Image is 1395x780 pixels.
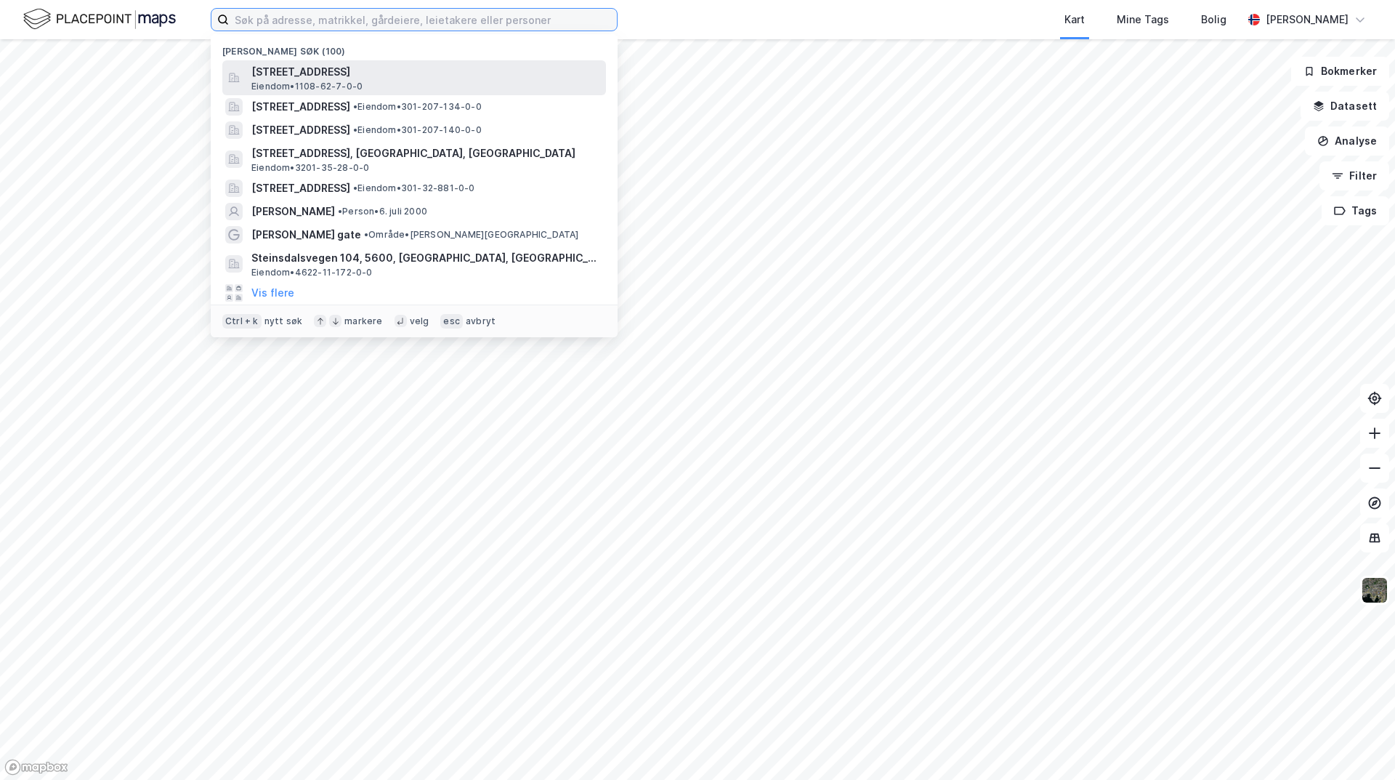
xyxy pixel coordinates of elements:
iframe: Chat Widget [1322,710,1395,780]
span: [STREET_ADDRESS] [251,121,350,139]
span: • [338,206,342,217]
span: Eiendom • 301-207-140-0-0 [353,124,482,136]
span: • [364,229,368,240]
div: avbryt [466,315,496,327]
span: [STREET_ADDRESS] [251,63,600,81]
button: Bokmerker [1291,57,1389,86]
button: Analyse [1305,126,1389,156]
div: Ctrl + k [222,314,262,329]
span: [PERSON_NAME] gate [251,226,361,244]
div: Kontrollprogram for chat [1322,710,1395,780]
div: [PERSON_NAME] [1266,11,1348,28]
span: Steinsdalsvegen 104, 5600, [GEOGRAPHIC_DATA], [GEOGRAPHIC_DATA] [251,249,600,267]
button: Datasett [1301,92,1389,121]
span: • [353,124,357,135]
span: Person • 6. juli 2000 [338,206,427,217]
span: Eiendom • 4622-11-172-0-0 [251,267,373,278]
div: Bolig [1201,11,1226,28]
span: [STREET_ADDRESS] [251,180,350,197]
div: nytt søk [264,315,303,327]
span: Område • [PERSON_NAME][GEOGRAPHIC_DATA] [364,229,579,241]
div: Kart [1064,11,1085,28]
input: Søk på adresse, matrikkel, gårdeiere, leietakere eller personer [229,9,617,31]
div: [PERSON_NAME] søk (100) [211,34,618,60]
div: Mine Tags [1117,11,1169,28]
a: Mapbox homepage [4,759,68,776]
img: logo.f888ab2527a4732fd821a326f86c7f29.svg [23,7,176,32]
span: Eiendom • 1108-62-7-0-0 [251,81,363,92]
span: [STREET_ADDRESS] [251,98,350,116]
span: Eiendom • 301-207-134-0-0 [353,101,482,113]
span: Eiendom • 301-32-881-0-0 [353,182,475,194]
span: [PERSON_NAME] [251,203,335,220]
span: [STREET_ADDRESS], [GEOGRAPHIC_DATA], [GEOGRAPHIC_DATA] [251,145,600,162]
button: Tags [1322,196,1389,225]
span: Eiendom • 3201-35-28-0-0 [251,162,369,174]
button: Vis flere [251,284,294,302]
img: 9k= [1361,576,1388,604]
div: esc [440,314,463,329]
div: velg [410,315,429,327]
button: Filter [1319,161,1389,190]
div: markere [344,315,382,327]
span: • [353,101,357,112]
span: • [353,182,357,193]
